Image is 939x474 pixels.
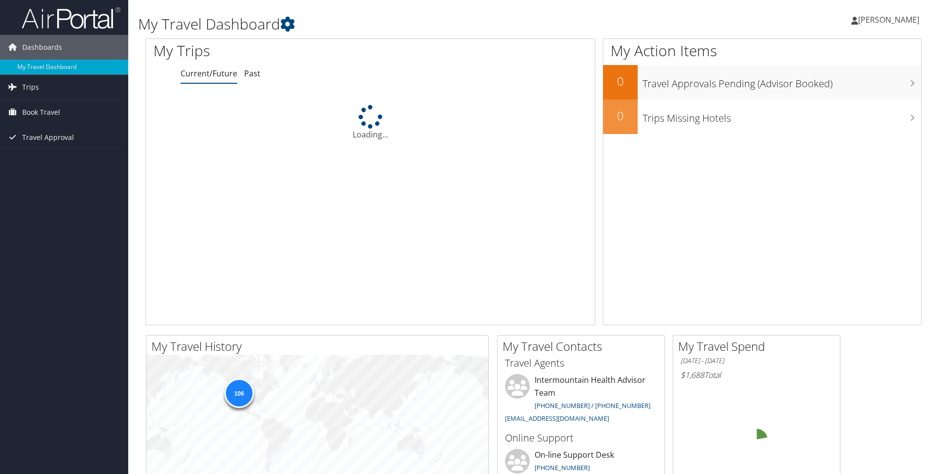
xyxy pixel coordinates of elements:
div: 106 [224,378,253,408]
a: [EMAIL_ADDRESS][DOMAIN_NAME] [505,414,609,423]
h1: My Action Items [603,40,921,61]
li: Intermountain Health Advisor Team [500,374,662,427]
span: $1,688 [681,370,704,380]
a: 0Travel Approvals Pending (Advisor Booked) [603,65,921,100]
h1: My Travel Dashboard [138,14,665,34]
img: airportal-logo.png [22,6,120,30]
span: Book Travel [22,100,60,125]
span: Dashboards [22,35,62,60]
a: [PHONE_NUMBER] [535,463,590,472]
h3: Trips Missing Hotels [643,106,921,125]
h2: 0 [603,73,638,90]
h6: [DATE] - [DATE] [681,356,832,366]
h2: My Travel History [151,338,488,355]
h2: My Travel Contacts [503,338,664,355]
h2: My Travel Spend [678,338,840,355]
a: Current/Future [181,68,237,79]
a: Past [244,68,260,79]
h3: Online Support [505,431,657,445]
h1: My Trips [153,40,400,61]
h3: Travel Agents [505,356,657,370]
a: 0Trips Missing Hotels [603,100,921,134]
div: Loading... [146,105,595,140]
span: [PERSON_NAME] [858,14,919,25]
h6: Total [681,370,832,380]
h2: 0 [603,107,638,124]
a: [PERSON_NAME] [851,5,929,34]
span: Travel Approval [22,125,74,150]
h3: Travel Approvals Pending (Advisor Booked) [643,72,921,91]
span: Trips [22,75,39,100]
a: [PHONE_NUMBER] / [PHONE_NUMBER] [535,401,650,410]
